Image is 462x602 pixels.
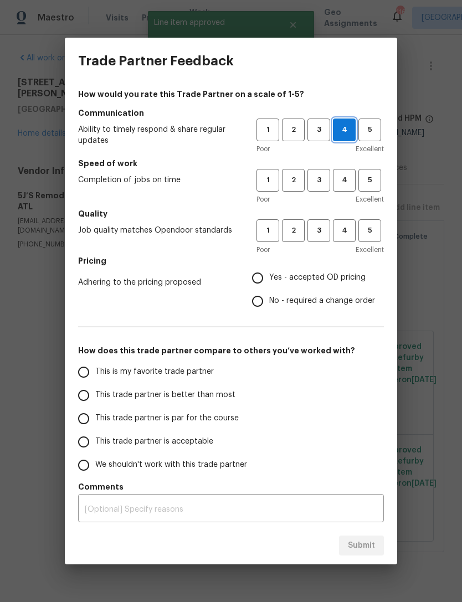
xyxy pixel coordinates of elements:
span: Job quality matches Opendoor standards [78,225,239,236]
h5: Quality [78,208,384,219]
h5: Communication [78,107,384,119]
span: 4 [334,174,355,187]
span: 4 [333,124,355,136]
button: 2 [282,219,305,242]
span: 3 [309,224,329,237]
span: Excellent [356,143,384,155]
h4: How would you rate this Trade Partner on a scale of 1-5? [78,89,384,100]
button: 5 [358,119,381,141]
h5: Comments [78,481,384,492]
button: 4 [333,169,356,192]
button: 4 [333,219,356,242]
span: 1 [258,224,278,237]
span: 5 [360,224,380,237]
span: Completion of jobs on time [78,174,239,186]
span: Ability to timely respond & share regular updates [78,124,239,146]
button: 3 [307,219,330,242]
span: We shouldn't work with this trade partner [95,459,247,471]
span: 3 [309,124,329,136]
span: 3 [309,174,329,187]
h3: Trade Partner Feedback [78,53,234,69]
span: 2 [283,124,304,136]
span: Excellent [356,244,384,255]
h5: Pricing [78,255,384,266]
span: This trade partner is acceptable [95,436,213,447]
span: 5 [360,124,380,136]
span: 5 [360,174,380,187]
button: 1 [256,219,279,242]
div: Pricing [252,266,384,313]
span: This trade partner is better than most [95,389,235,401]
span: Adhering to the pricing proposed [78,277,234,288]
button: 3 [307,119,330,141]
button: 2 [282,169,305,192]
button: 5 [358,169,381,192]
button: 1 [256,169,279,192]
span: Excellent [356,194,384,205]
button: 3 [307,169,330,192]
span: No - required a change order [269,295,375,307]
span: 4 [334,224,355,237]
span: 1 [258,174,278,187]
h5: Speed of work [78,158,384,169]
span: 2 [283,174,304,187]
button: 5 [358,219,381,242]
span: Poor [256,244,270,255]
span: This is my favorite trade partner [95,366,214,378]
h5: How does this trade partner compare to others you’ve worked with? [78,345,384,356]
span: Poor [256,143,270,155]
span: Yes - accepted OD pricing [269,272,366,284]
div: How does this trade partner compare to others you’ve worked with? [78,361,384,477]
button: 1 [256,119,279,141]
span: 1 [258,124,278,136]
button: 2 [282,119,305,141]
span: This trade partner is par for the course [95,413,239,424]
button: 4 [333,119,356,141]
span: Poor [256,194,270,205]
span: 2 [283,224,304,237]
